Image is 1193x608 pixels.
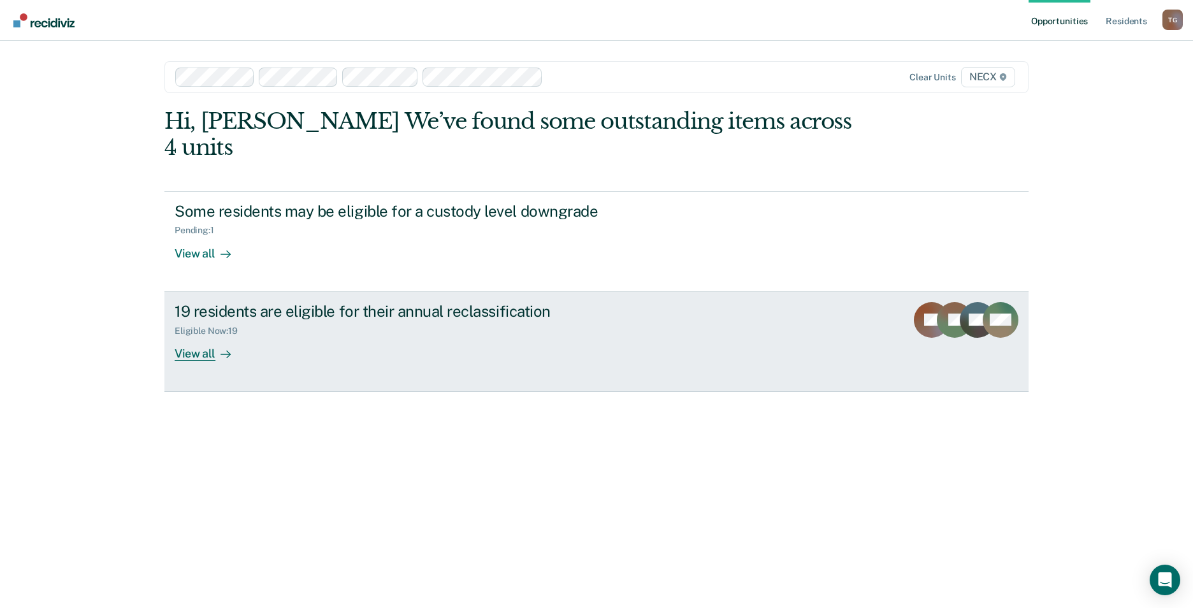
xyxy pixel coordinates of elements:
div: View all [175,336,246,361]
div: Eligible Now : 19 [175,326,248,337]
a: Some residents may be eligible for a custody level downgradePending:1View all [164,191,1029,292]
button: Profile dropdown button [1162,10,1183,30]
div: Some residents may be eligible for a custody level downgrade [175,202,622,221]
span: NECX [961,67,1015,87]
div: Hi, [PERSON_NAME] We’ve found some outstanding items across 4 units [164,108,856,161]
div: Clear units [909,72,956,83]
a: 19 residents are eligible for their annual reclassificationEligible Now:19View all [164,292,1029,392]
img: Recidiviz [13,13,75,27]
div: Pending : 1 [175,225,224,236]
div: 19 residents are eligible for their annual reclassification [175,302,622,321]
div: Open Intercom Messenger [1150,565,1180,595]
div: T G [1162,10,1183,30]
div: View all [175,236,246,261]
